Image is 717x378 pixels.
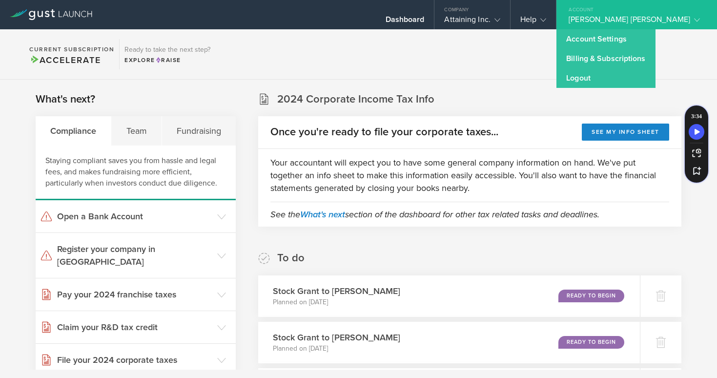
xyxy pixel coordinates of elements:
h2: Current Subscription [29,46,114,52]
div: Ready to Begin [558,290,624,302]
div: Help [520,15,546,29]
div: [PERSON_NAME] [PERSON_NAME] [569,15,700,29]
div: Fundraising [162,116,236,146]
button: See my info sheet [582,124,669,141]
h2: What's next? [36,92,95,106]
h3: Claim your R&D tax credit [57,321,212,334]
div: Ready to take the next step?ExploreRaise [119,39,215,69]
h2: 2024 Corporate Income Tax Info [277,92,434,106]
em: See the section of the dashboard for other tax related tasks and deadlines. [270,209,599,220]
h3: Ready to take the next step? [124,46,210,53]
h3: File your 2024 corporate taxes [57,354,212,366]
div: Stock Grant to [PERSON_NAME]Planned on [DATE]Ready to Begin [258,275,640,317]
h3: Pay your 2024 franchise taxes [57,288,212,301]
h3: Register your company in [GEOGRAPHIC_DATA] [57,243,212,268]
h2: Once you're ready to file your corporate taxes... [270,125,498,139]
p: Planned on [DATE] [273,297,400,307]
div: Team [111,116,162,146]
div: Ready to Begin [558,336,624,349]
h3: Open a Bank Account [57,210,212,223]
div: Dashboard [386,15,425,29]
div: Explore [124,56,210,64]
p: Planned on [DATE] [273,344,400,354]
div: Compliance [36,116,111,146]
span: Raise [155,57,181,63]
p: Your accountant will expect you to have some general company information on hand. We've put toget... [270,156,669,194]
iframe: Chat Widget [668,331,717,378]
h2: To do [277,251,305,265]
span: Accelerate [29,55,101,65]
h3: Stock Grant to [PERSON_NAME] [273,285,400,297]
div: Stock Grant to [PERSON_NAME]Planned on [DATE]Ready to Begin [258,322,640,363]
div: Staying compliant saves you from hassle and legal fees, and makes fundraising more efficient, par... [36,146,236,200]
div: Attaining Inc. [444,15,500,29]
h3: Stock Grant to [PERSON_NAME] [273,331,400,344]
a: What's next [300,209,345,220]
